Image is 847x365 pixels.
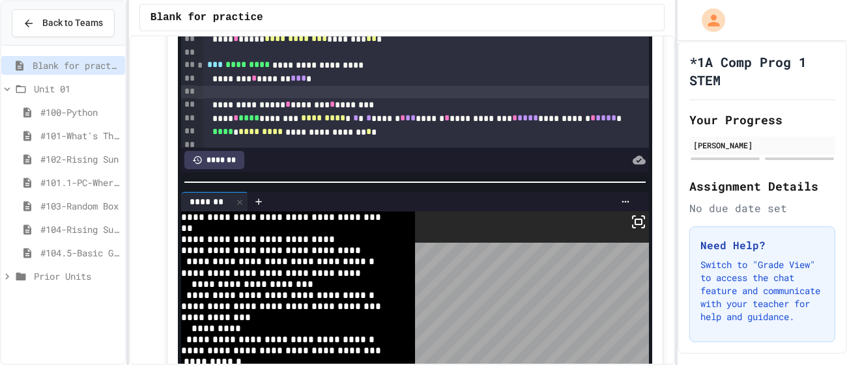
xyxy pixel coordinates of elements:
button: Back to Teams [12,9,115,37]
span: #104-Rising Sun Plus [40,223,120,236]
span: #101.1-PC-Where am I? [40,176,120,189]
h2: Your Progress [689,111,835,129]
span: Prior Units [34,269,120,283]
span: Back to Teams [42,16,103,30]
div: My Account [688,5,728,35]
span: #101-What's This ?? [40,129,120,142]
h1: *1A Comp Prog 1 STEM [689,53,835,89]
span: Unit 01 [34,82,120,96]
h2: Assignment Details [689,177,835,195]
div: No due date set [689,200,835,216]
h3: Need Help? [700,237,824,253]
span: #102-Rising Sun [40,152,120,166]
span: #103-Random Box [40,199,120,213]
span: Blank for practice [151,10,263,25]
span: #104.5-Basic Graphics Review [40,246,120,260]
p: Switch to "Grade View" to access the chat feature and communicate with your teacher for help and ... [700,258,824,323]
span: #100-Python [40,105,120,119]
div: [PERSON_NAME] [693,139,831,151]
span: Blank for practice [33,59,120,72]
